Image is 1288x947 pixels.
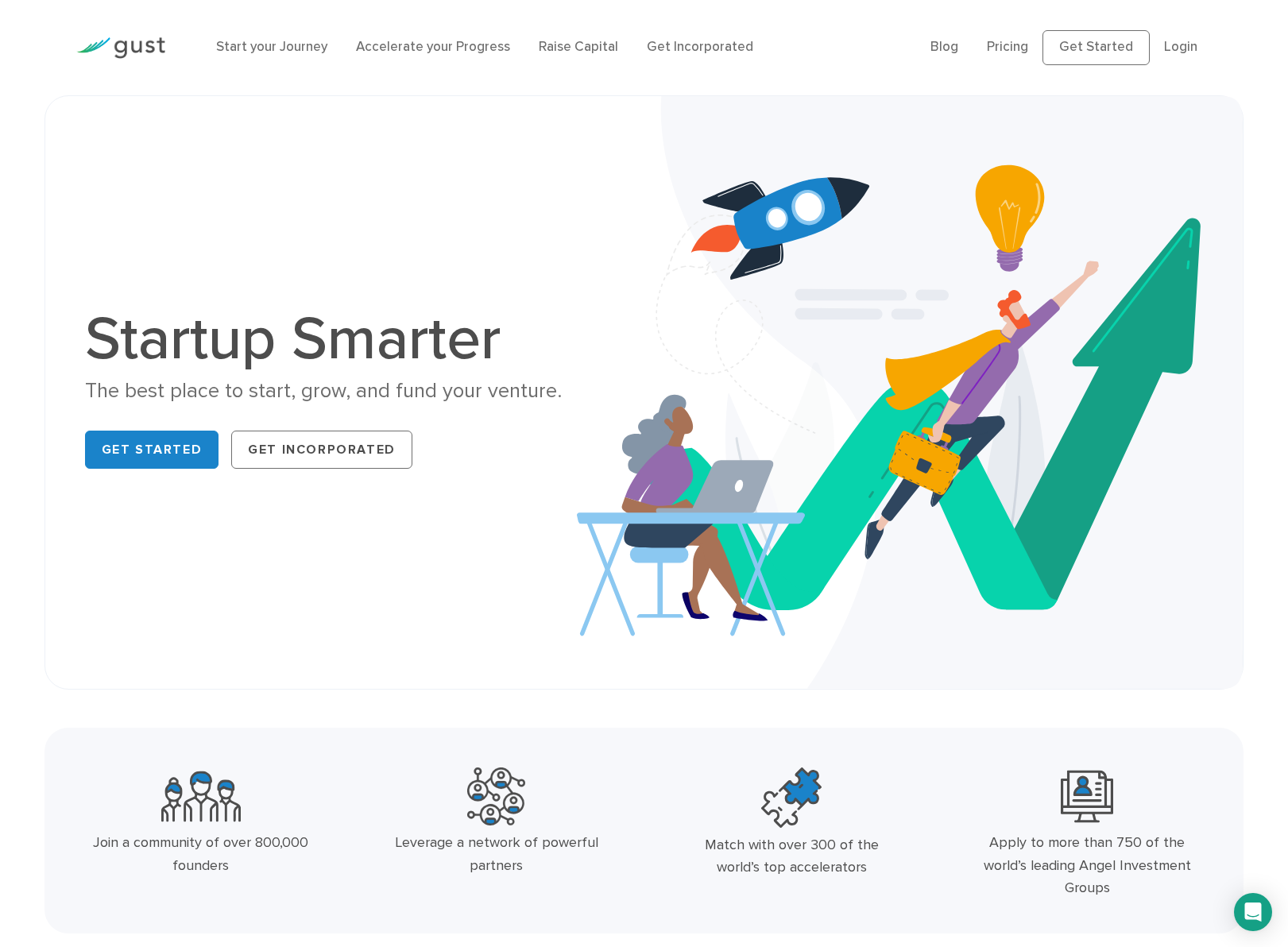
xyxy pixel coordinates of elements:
a: Raise Capital [539,39,618,55]
a: Get Incorporated [231,431,412,469]
a: Pricing [987,39,1028,55]
div: Join a community of over 800,000 founders [92,832,310,878]
a: Login [1164,39,1197,55]
div: The best place to start, grow, and fund your venture. [85,377,632,405]
div: Leverage a network of powerful partners [388,832,605,878]
img: Leading Angel Investment [1061,767,1113,825]
img: Gust Logo [76,37,165,59]
div: Apply to more than 750 of the world’s leading Angel Investment Groups [979,832,1197,900]
img: Top Accelerators [761,767,822,828]
div: Match with over 300 of the world’s top accelerators [683,834,901,880]
a: Get Started [85,431,219,469]
a: Accelerate your Progress [356,39,510,55]
img: Powerful Partners [467,767,525,825]
img: Startup Smarter Hero [577,96,1244,689]
a: Blog [930,39,958,55]
a: Start your Journey [216,39,327,55]
img: Community Founders [161,767,241,825]
a: Get Started [1042,30,1150,65]
h1: Startup Smarter [85,309,632,369]
iframe: Chat Widget [1209,871,1288,947]
a: Get Incorporated [647,39,753,55]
